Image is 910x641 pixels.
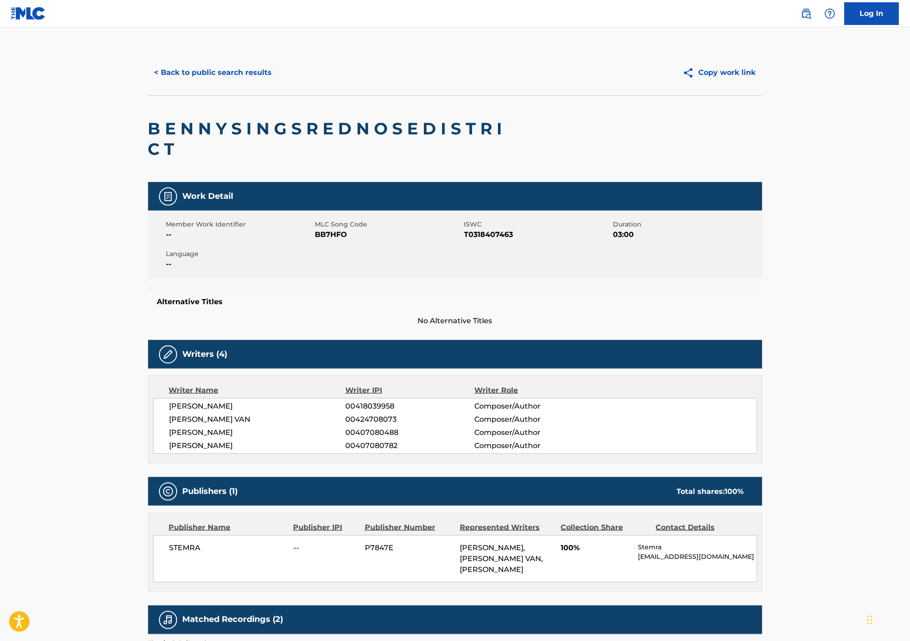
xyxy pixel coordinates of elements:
[460,522,554,533] div: Represented Writers
[163,615,174,626] img: Matched Recordings
[169,522,287,533] div: Publisher Name
[460,543,543,574] span: [PERSON_NAME], [PERSON_NAME] VAN, [PERSON_NAME]
[166,229,313,240] span: --
[613,220,760,229] span: Duration
[183,349,228,360] h5: Writers (4)
[148,316,762,326] span: No Alternative Titles
[797,5,816,23] a: Public Search
[11,7,46,20] img: MLC Logo
[725,487,744,496] span: 100 %
[345,401,474,412] span: 00418039958
[801,8,812,19] img: search
[345,427,474,438] span: 00407080488
[613,229,760,240] span: 03:00
[365,542,453,553] span: P7847E
[845,2,899,25] a: Log In
[825,8,835,19] img: help
[183,615,283,625] h5: Matched Recordings (2)
[345,414,474,425] span: 00424708073
[166,220,313,229] span: Member Work Identifier
[345,440,474,451] span: 00407080782
[464,220,611,229] span: ISWC
[293,542,358,553] span: --
[148,118,517,159] h2: B E N N Y S I N G S R E D N O S E D I S T R I C T
[169,427,346,438] span: [PERSON_NAME]
[676,61,762,84] button: Copy work link
[865,597,910,641] iframe: Chat Widget
[638,542,756,552] p: Stemra
[169,414,346,425] span: [PERSON_NAME] VAN
[867,606,873,634] div: Drag
[166,259,313,270] span: --
[475,401,592,412] span: Composer/Author
[475,414,592,425] span: Composer/Author
[656,522,744,533] div: Contact Details
[163,349,174,360] img: Writers
[293,522,358,533] div: Publisher IPI
[169,401,346,412] span: [PERSON_NAME]
[166,249,313,259] span: Language
[638,552,756,562] p: [EMAIL_ADDRESS][DOMAIN_NAME]
[169,440,346,451] span: [PERSON_NAME]
[163,486,174,497] img: Publishers
[345,385,475,396] div: Writer IPI
[683,67,699,79] img: Copy work link
[148,61,278,84] button: < Back to public search results
[365,522,453,533] div: Publisher Number
[163,191,174,202] img: Work Detail
[561,522,649,533] div: Collection Share
[677,486,744,497] div: Total shares:
[475,427,592,438] span: Composer/Author
[821,5,839,23] div: Help
[315,229,462,240] span: BB7HFO
[183,191,234,202] h5: Work Detail
[183,486,238,497] h5: Publishers (1)
[315,220,462,229] span: MLC Song Code
[157,297,753,306] h5: Alternative Titles
[169,385,346,396] div: Writer Name
[475,385,592,396] div: Writer Role
[169,542,287,553] span: STEMRA
[464,229,611,240] span: T0318407463
[561,542,631,553] span: 100%
[475,440,592,451] span: Composer/Author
